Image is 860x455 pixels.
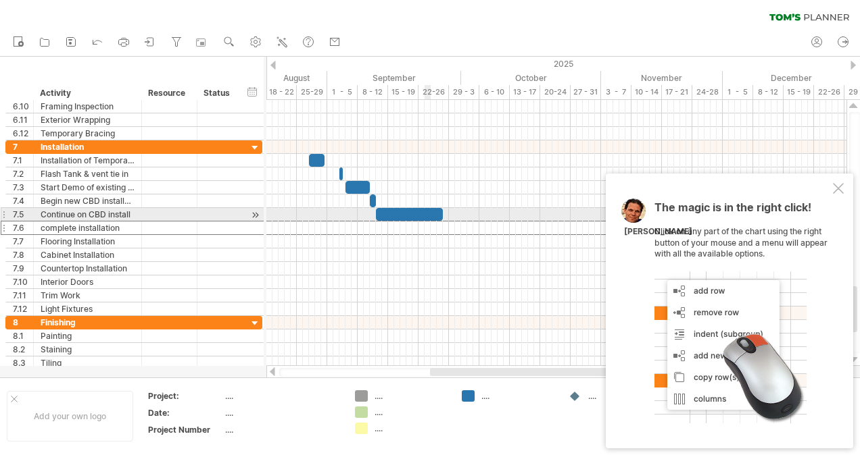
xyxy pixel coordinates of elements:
[41,248,135,261] div: Cabinet Installation
[41,235,135,248] div: Flooring Installation
[375,406,448,418] div: ....
[13,140,33,153] div: 7
[13,262,33,275] div: 7.9
[41,316,135,329] div: Finishing
[225,390,339,402] div: ....
[41,262,135,275] div: Countertop Installation
[13,194,33,207] div: 7.4
[481,390,555,402] div: ....
[41,289,135,302] div: Trim Work
[41,113,135,126] div: Exterior Wrapping
[13,167,33,180] div: 7.2
[784,85,814,99] div: 15 - 19
[388,85,419,99] div: 15 - 19
[327,85,358,99] div: 1 - 5
[41,100,135,113] div: Framing Inspection
[13,248,33,261] div: 7.8
[624,226,692,238] div: [PERSON_NAME]
[654,200,811,221] span: The magic is in the right click!
[40,86,134,100] div: Activity
[375,390,448,402] div: ....
[327,71,461,85] div: September 2025
[13,208,33,221] div: 7.5
[41,181,135,194] div: Start Demo of existing CBD
[375,423,448,434] div: ....
[510,85,540,99] div: 13 - 17
[13,356,33,369] div: 8.3
[723,85,753,99] div: 1 - 5
[814,85,844,99] div: 22-26
[41,167,135,180] div: Flash Tank & vent tie in
[540,85,571,99] div: 20-24
[266,85,297,99] div: 18 - 22
[148,86,189,100] div: Resource
[358,85,388,99] div: 8 - 12
[13,113,33,126] div: 6.11
[41,194,135,207] div: Begin new CBD installation
[654,202,830,423] div: Click on any part of the chart using the right button of your mouse and a menu will appear with a...
[13,329,33,342] div: 8.1
[13,127,33,140] div: 6.12
[753,85,784,99] div: 8 - 12
[204,86,233,100] div: Status
[13,100,33,113] div: 6.10
[148,424,222,435] div: Project Number
[41,208,135,221] div: Continue on CBD install
[13,181,33,194] div: 7.3
[13,221,33,234] div: 7.6
[41,343,135,356] div: Staining
[13,235,33,248] div: 7.7
[41,140,135,153] div: Installation
[225,424,339,435] div: ....
[449,85,479,99] div: 29 - 3
[297,85,327,99] div: 25-29
[13,343,33,356] div: 8.2
[419,85,449,99] div: 22-26
[631,85,662,99] div: 10 - 14
[479,85,510,99] div: 6 - 10
[249,208,262,222] div: scroll to activity
[588,390,662,402] div: ....
[148,407,222,419] div: Date:
[13,316,33,329] div: 8
[13,275,33,288] div: 7.10
[601,85,631,99] div: 3 - 7
[41,356,135,369] div: Tiling
[13,302,33,315] div: 7.12
[148,390,222,402] div: Project:
[41,275,135,288] div: Interior Doors
[13,289,33,302] div: 7.11
[571,85,601,99] div: 27 - 31
[461,71,601,85] div: October 2025
[41,154,135,167] div: Installation of Temporary Tank
[662,85,692,99] div: 17 - 21
[41,127,135,140] div: Temporary Bracing
[7,391,133,441] div: Add your own logo
[601,71,723,85] div: November 2025
[41,221,135,234] div: complete installation
[41,329,135,342] div: Painting
[225,407,339,419] div: ....
[13,154,33,167] div: 7.1
[41,302,135,315] div: Light Fixtures
[692,85,723,99] div: 24-28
